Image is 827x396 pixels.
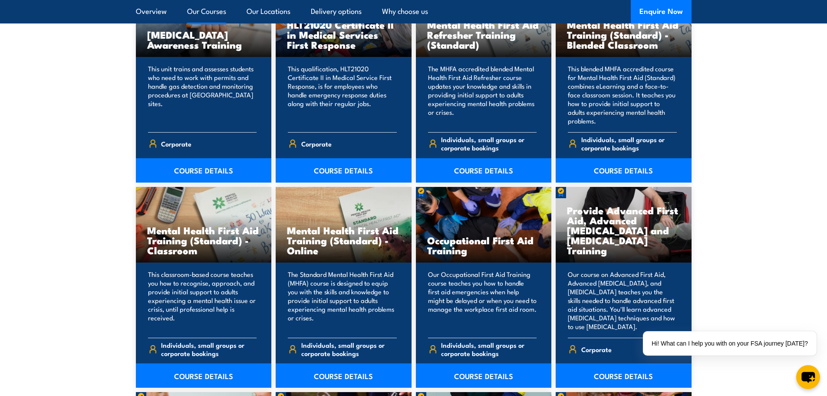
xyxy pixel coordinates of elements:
[161,137,191,150] span: Corporate
[581,343,612,356] span: Corporate
[556,363,692,388] a: COURSE DETAILS
[568,270,677,331] p: Our course on Advanced First Aid, Advanced [MEDICAL_DATA], and [MEDICAL_DATA] teaches you the ski...
[643,331,817,356] div: Hi! What can I help you with on your FSA journey [DATE]?
[288,270,397,331] p: The Standard Mental Health First Aid (MHFA) course is designed to equip you with the skills and k...
[301,137,332,150] span: Corporate
[136,158,272,183] a: COURSE DETAILS
[301,341,397,357] span: Individuals, small groups or corporate bookings
[288,64,397,125] p: This qualification, HLT21020 Certificate II in Medical Service First Response, is for employees w...
[427,20,540,50] h3: Mental Health First Aid Refresher Training (Standard)
[287,225,400,255] h3: Mental Health First Aid Training (Standard) - Online
[416,363,552,388] a: COURSE DETAILS
[427,235,540,255] h3: Occupational First Aid Training
[416,158,552,183] a: COURSE DETAILS
[567,20,680,50] h3: Mental Health First Aid Training (Standard) - Blended Classroom
[567,205,680,255] h3: Provide Advanced First Aid, Advanced [MEDICAL_DATA] and [MEDICAL_DATA] Training
[147,30,260,50] h3: [MEDICAL_DATA] Awareness Training
[287,20,400,50] h3: HLT21020 Certificate II in Medical Services First Response
[428,270,537,331] p: Our Occupational First Aid Training course teaches you how to handle first aid emergencies when h...
[428,64,537,125] p: The MHFA accredited blended Mental Health First Aid Refresher course updates your knowledge and s...
[441,341,537,357] span: Individuals, small groups or corporate bookings
[136,363,272,388] a: COURSE DETAILS
[568,64,677,125] p: This blended MHFA accredited course for Mental Health First Aid (Standard) combines eLearning and...
[796,365,820,389] button: chat-button
[161,341,257,357] span: Individuals, small groups or corporate bookings
[581,135,677,152] span: Individuals, small groups or corporate bookings
[148,270,257,331] p: This classroom-based course teaches you how to recognise, approach, and provide initial support t...
[276,363,412,388] a: COURSE DETAILS
[441,135,537,152] span: Individuals, small groups or corporate bookings
[147,225,260,255] h3: Mental Health First Aid Training (Standard) - Classroom
[148,64,257,125] p: This unit trains and assesses students who need to work with permits and handle gas detection and...
[276,158,412,183] a: COURSE DETAILS
[556,158,692,183] a: COURSE DETAILS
